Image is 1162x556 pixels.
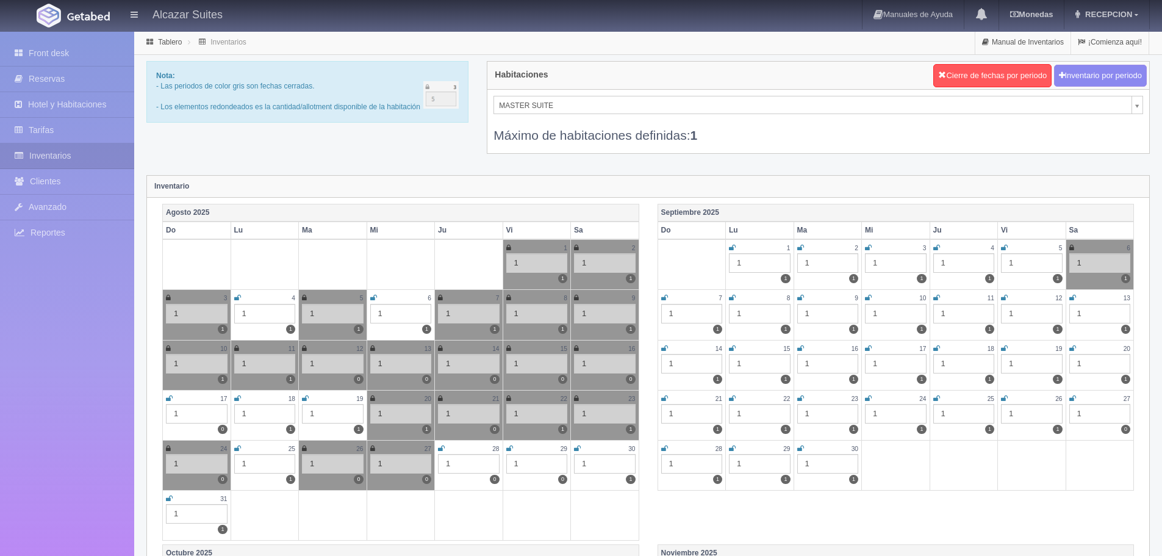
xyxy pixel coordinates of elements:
[558,425,567,434] label: 1
[626,274,635,283] label: 1
[558,325,567,334] label: 1
[574,354,636,374] div: 1
[370,354,432,374] div: 1
[292,295,295,301] small: 4
[367,222,435,239] th: Mi
[923,245,927,251] small: 3
[781,375,790,384] label: 1
[865,354,927,374] div: 1
[354,375,363,384] label: 0
[985,274,994,283] label: 1
[715,395,722,402] small: 21
[715,446,722,452] small: 28
[1124,395,1130,402] small: 27
[496,295,500,301] small: 7
[852,446,858,452] small: 30
[1053,274,1062,283] label: 1
[1001,304,1063,323] div: 1
[218,525,227,534] label: 1
[1053,325,1062,334] label: 1
[787,245,791,251] small: 1
[166,454,228,474] div: 1
[729,404,791,424] div: 1
[988,345,994,352] small: 18
[299,222,367,239] th: Ma
[490,325,499,334] label: 1
[286,425,295,434] label: 1
[234,354,296,374] div: 1
[234,454,296,474] div: 1
[356,446,363,452] small: 26
[797,454,859,474] div: 1
[163,204,639,222] th: Agosto 2025
[781,425,790,434] label: 1
[729,253,791,273] div: 1
[218,325,227,334] label: 1
[561,446,567,452] small: 29
[1082,10,1132,19] span: RECEPCION
[917,425,926,434] label: 1
[564,245,567,251] small: 1
[919,295,926,301] small: 10
[158,38,182,46] a: Tablero
[781,274,790,283] label: 1
[438,404,500,424] div: 1
[302,454,364,474] div: 1
[998,222,1066,239] th: Vi
[787,295,791,301] small: 8
[1124,345,1130,352] small: 20
[849,325,858,334] label: 1
[210,38,246,46] a: Inventarios
[1055,395,1062,402] small: 26
[991,245,994,251] small: 4
[289,446,295,452] small: 25
[632,295,636,301] small: 9
[506,304,568,323] div: 1
[425,446,431,452] small: 27
[220,345,227,352] small: 10
[422,425,431,434] label: 1
[713,475,722,484] label: 1
[571,222,639,239] th: Sa
[1121,425,1130,434] label: 0
[558,375,567,384] label: 0
[1054,65,1147,87] button: Inventario por periodo
[933,354,995,374] div: 1
[797,354,859,374] div: 1
[729,304,791,323] div: 1
[726,222,794,239] th: Lu
[985,325,994,334] label: 1
[713,375,722,384] label: 1
[425,395,431,402] small: 20
[356,395,363,402] small: 19
[302,304,364,323] div: 1
[1127,245,1130,251] small: 6
[561,345,567,352] small: 15
[499,96,1127,115] span: MASTER SUITE
[933,304,995,323] div: 1
[1066,222,1134,239] th: Sa
[146,61,468,123] div: - Las periodos de color gris son fechas cerradas. - Los elementos redondeados es la cantidad/allo...
[156,71,175,80] b: Nota:
[360,295,364,301] small: 5
[658,222,726,239] th: Do
[506,454,568,474] div: 1
[1055,295,1062,301] small: 12
[1121,274,1130,283] label: 1
[849,425,858,434] label: 1
[166,354,228,374] div: 1
[564,295,567,301] small: 8
[438,304,500,323] div: 1
[37,4,61,27] img: Getabed
[493,96,1143,114] a: MASTER SUITE
[917,375,926,384] label: 1
[715,345,722,352] small: 14
[1069,304,1131,323] div: 1
[425,345,431,352] small: 13
[1071,31,1149,54] a: ¡Comienza aquí!
[506,253,568,273] div: 1
[1124,295,1130,301] small: 13
[506,404,568,424] div: 1
[490,375,499,384] label: 0
[849,475,858,484] label: 1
